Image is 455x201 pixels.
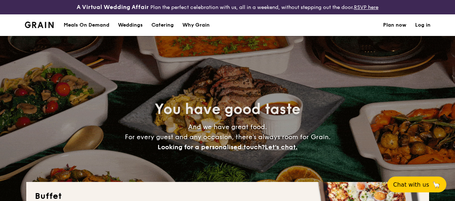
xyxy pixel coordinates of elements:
[147,14,178,36] a: Catering
[76,3,379,12] div: Plan the perfect celebration with us, all in a weekend, without stepping out the door.
[59,14,114,36] a: Meals On Demand
[415,14,431,36] a: Log in
[25,22,54,28] a: Logotype
[77,3,149,12] h4: A Virtual Wedding Affair
[151,14,174,36] h1: Catering
[114,14,147,36] a: Weddings
[387,177,446,192] button: Chat with us🦙
[265,143,297,151] span: Let's chat.
[182,14,210,36] div: Why Grain
[354,4,378,10] a: RSVP here
[155,101,300,118] span: You have good taste
[432,181,441,189] span: 🦙
[383,14,406,36] a: Plan now
[125,123,331,151] span: And we have great food. For every guest and any occasion, there’s always room for Grain.
[25,22,54,28] img: Grain
[118,14,143,36] div: Weddings
[178,14,214,36] a: Why Grain
[393,181,429,188] span: Chat with us
[64,14,109,36] div: Meals On Demand
[158,143,265,151] span: Looking for a personalised touch?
